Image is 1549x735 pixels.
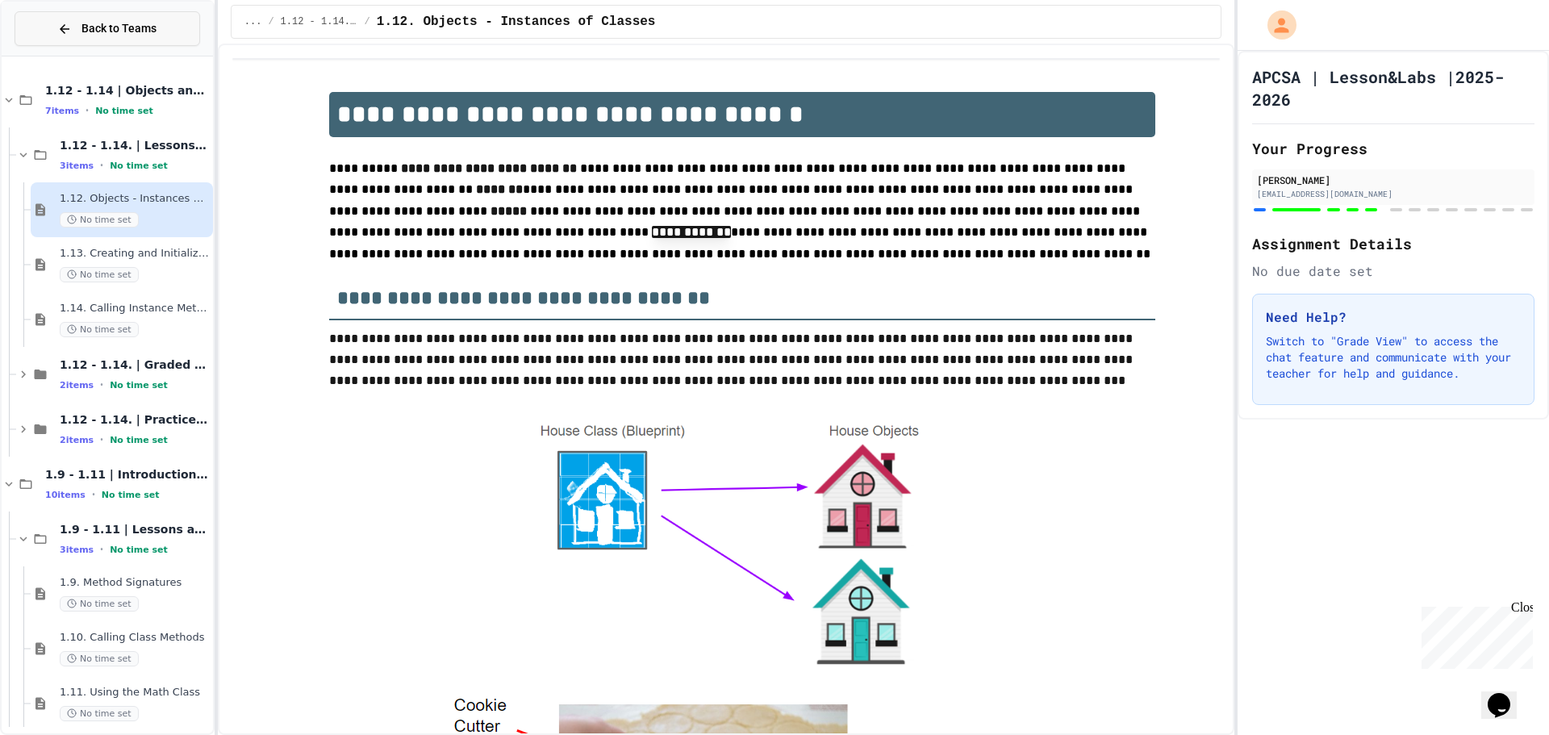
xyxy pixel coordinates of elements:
[281,15,358,28] span: 1.12 - 1.14. | Lessons and Notes
[60,138,210,152] span: 1.12 - 1.14. | Lessons and Notes
[110,161,168,171] span: No time set
[60,302,210,315] span: 1.14. Calling Instance Methods
[1257,188,1530,200] div: [EMAIL_ADDRESS][DOMAIN_NAME]
[60,522,210,537] span: 1.9 - 1.11 | Lessons and Notes
[377,12,656,31] span: 1.12. Objects - Instances of Classes
[45,490,86,500] span: 10 items
[100,543,103,556] span: •
[244,15,262,28] span: ...
[60,576,210,590] span: 1.9. Method Signatures
[1266,333,1521,382] p: Switch to "Grade View" to access the chat feature and communicate with your teacher for help and ...
[1481,670,1533,719] iframe: chat widget
[1252,65,1534,111] h1: APCSA | Lesson&Labs |2025-2026
[15,11,200,46] button: Back to Teams
[102,490,160,500] span: No time set
[1252,232,1534,255] h2: Assignment Details
[60,435,94,445] span: 2 items
[45,83,210,98] span: 1.12 - 1.14 | Objects and Instances of Classes
[1252,137,1534,160] h2: Your Progress
[60,686,210,700] span: 1.11. Using the Math Class
[60,267,139,282] span: No time set
[100,433,103,446] span: •
[1266,307,1521,327] h3: Need Help?
[60,161,94,171] span: 3 items
[365,15,370,28] span: /
[60,651,139,666] span: No time set
[45,106,79,116] span: 7 items
[45,467,210,482] span: 1.9 - 1.11 | Introduction to Methods
[95,106,153,116] span: No time set
[60,192,210,206] span: 1.12. Objects - Instances of Classes
[60,212,139,228] span: No time set
[81,20,157,37] span: Back to Teams
[86,104,89,117] span: •
[100,378,103,391] span: •
[110,380,168,390] span: No time set
[268,15,273,28] span: /
[110,435,168,445] span: No time set
[92,488,95,501] span: •
[60,631,210,645] span: 1.10. Calling Class Methods
[6,6,111,102] div: Chat with us now!Close
[60,706,139,721] span: No time set
[60,322,139,337] span: No time set
[1252,261,1534,281] div: No due date set
[60,412,210,427] span: 1.12 - 1.14. | Practice Labs
[1415,600,1533,669] iframe: chat widget
[60,357,210,372] span: 1.12 - 1.14. | Graded Labs
[100,159,103,172] span: •
[60,247,210,261] span: 1.13. Creating and Initializing Objects: Constructors
[1257,173,1530,187] div: [PERSON_NAME]
[60,545,94,555] span: 3 items
[60,596,139,612] span: No time set
[60,380,94,390] span: 2 items
[1250,6,1301,44] div: My Account
[110,545,168,555] span: No time set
